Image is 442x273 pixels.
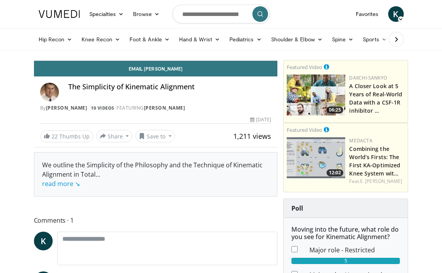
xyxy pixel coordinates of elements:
div: 5 [291,258,400,264]
a: Pediatrics [225,32,266,47]
small: Featured Video [287,126,322,133]
strong: Poll [291,204,303,213]
div: [DATE] [250,116,271,123]
a: Combining the World’s Firsts: The First KA-Optimized Knee System wit… [349,145,400,177]
a: Specialties [85,6,129,22]
a: Favorites [351,6,383,22]
div: Feat. [349,178,405,185]
span: Comments 1 [34,215,278,225]
dd: Major role - Restricted [304,245,406,255]
a: Hip Recon [34,32,77,47]
a: K [388,6,404,22]
a: 22 Thumbs Up [40,130,93,142]
img: Avatar [40,83,59,101]
input: Search topics, interventions [172,5,270,23]
div: We outline the Simplicity of the Philosophy and the Technique of Kinematic Alignment in Total [42,160,270,188]
a: Daiichi-Sankyo [349,74,387,81]
span: 22 [51,133,58,140]
span: 06:25 [327,106,343,113]
span: 12:02 [327,169,343,176]
span: 1,211 views [233,131,271,141]
h4: The Simplicity of Kinematic Alignment [68,83,272,91]
a: 10 Videos [89,105,117,111]
a: 12:02 [287,137,345,178]
a: Sports [358,32,392,47]
button: Share [96,130,133,142]
a: Hand & Wrist [174,32,225,47]
button: Save to [135,130,175,142]
a: Browse [128,6,164,22]
img: 93c22cae-14d1-47f0-9e4a-a244e824b022.png.150x105_q85_crop-smart_upscale.jpg [287,74,345,115]
div: By FEATURING [40,105,272,112]
small: Featured Video [287,64,322,71]
a: [PERSON_NAME] [144,105,185,111]
a: Email [PERSON_NAME] [34,61,278,76]
a: A Closer Look at 5 Years of Real-World Data with a CSF-1R inhibitor … [349,82,402,114]
a: Medacta [349,137,372,144]
a: Knee Recon [77,32,125,47]
img: VuMedi Logo [39,10,80,18]
img: aaf1b7f9-f888-4d9f-a252-3ca059a0bd02.150x105_q85_crop-smart_upscale.jpg [287,137,345,178]
a: 06:25 [287,74,345,115]
a: read more ↘ [42,179,80,188]
h6: Moving into the future, what role do you see for Kinematic Alignment? [291,226,400,241]
a: E. [PERSON_NAME] [360,178,403,184]
a: Shoulder & Elbow [266,32,327,47]
a: Foot & Ankle [125,32,174,47]
a: K [34,232,53,250]
a: Spine [327,32,358,47]
a: [PERSON_NAME] [46,105,87,111]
